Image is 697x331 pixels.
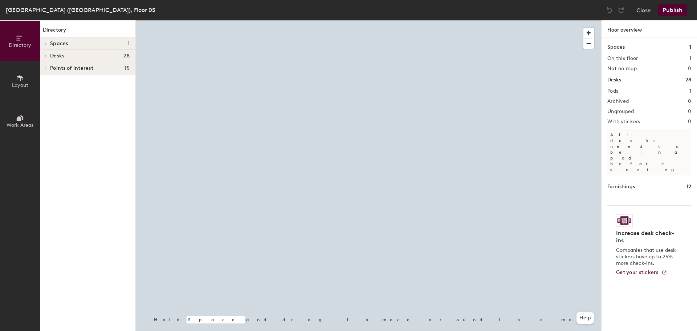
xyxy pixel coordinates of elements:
[636,4,651,16] button: Close
[688,98,691,104] h2: 0
[685,76,691,84] h1: 28
[7,122,33,128] span: Work Areas
[602,20,697,37] h1: Floor overview
[125,65,130,71] span: 15
[606,7,613,14] img: Undo
[688,66,691,72] h2: 0
[50,53,64,59] span: Desks
[576,312,594,324] button: Help
[50,41,68,47] span: Spaces
[616,270,667,276] a: Get your stickers
[607,66,637,72] h2: Not on map
[689,56,691,61] h2: 1
[689,43,691,51] h1: 1
[607,88,618,94] h2: Pods
[689,88,691,94] h2: 1
[688,119,691,125] h2: 0
[616,247,678,267] p: Companies that use desk stickers have up to 25% more check-ins.
[607,183,635,191] h1: Furnishings
[686,183,691,191] h1: 12
[607,119,640,125] h2: With stickers
[607,98,629,104] h2: Archived
[607,76,621,84] h1: Desks
[128,41,130,47] span: 1
[6,5,155,15] div: [GEOGRAPHIC_DATA] ([GEOGRAPHIC_DATA]), Floor 05
[658,4,687,16] button: Publish
[12,82,28,88] span: Layout
[607,56,638,61] h2: On this floor
[123,53,130,59] span: 28
[40,26,135,37] h1: Directory
[50,65,93,71] span: Points of interest
[607,109,634,114] h2: Ungrouped
[616,214,633,227] img: Sticker logo
[607,43,625,51] h1: Spaces
[616,230,678,244] h4: Increase desk check-ins
[688,109,691,114] h2: 0
[616,269,659,275] span: Get your stickers
[617,7,625,14] img: Redo
[9,42,31,48] span: Directory
[607,129,691,175] p: All desks need to be in a pod before saving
